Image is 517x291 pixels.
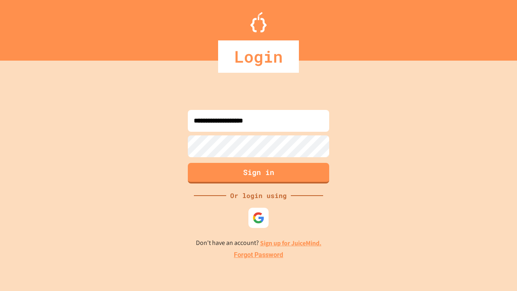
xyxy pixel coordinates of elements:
img: google-icon.svg [252,212,265,224]
div: Or login using [226,191,291,200]
p: Don't have an account? [196,238,322,248]
button: Sign in [188,163,329,183]
div: Login [218,40,299,73]
a: Forgot Password [234,250,283,260]
a: Sign up for JuiceMind. [260,239,322,247]
img: Logo.svg [250,12,267,32]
